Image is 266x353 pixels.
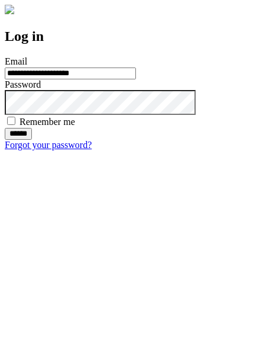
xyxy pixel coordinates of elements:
label: Remember me [20,117,75,127]
label: Password [5,79,41,89]
a: Forgot your password? [5,140,92,150]
label: Email [5,56,27,66]
img: logo-4e3dc11c47720685a147b03b5a06dd966a58ff35d612b21f08c02c0306f2b779.png [5,5,14,14]
h2: Log in [5,28,261,44]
